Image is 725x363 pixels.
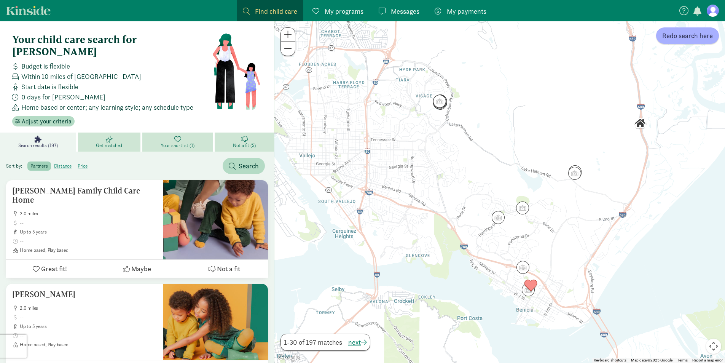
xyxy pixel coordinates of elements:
[706,339,721,354] button: Map camera controls
[20,247,157,253] span: Home based, Play based
[20,305,157,311] span: 2.0 miles
[21,71,141,82] span: Within 10 miles of [GEOGRAPHIC_DATA]
[434,94,447,107] div: Click to see details
[434,97,447,110] div: Click to see details
[181,260,268,278] button: Not a fit
[18,142,58,149] span: Search results (197)
[433,95,446,108] div: Click to see details
[215,133,274,152] a: Not a fit (5)
[433,96,446,109] div: Click to see details
[569,165,582,178] div: Click to see details
[447,6,486,16] span: My payments
[22,117,72,126] span: Adjust your criteria
[516,261,529,274] div: Click to see details
[391,6,419,16] span: Messages
[233,142,256,149] span: Not a fit (5)
[516,201,529,214] div: Click to see details
[21,102,193,112] span: Home based or center; any learning style; any schedule type
[12,116,75,127] button: Adjust your criteria
[131,264,151,274] span: Maybe
[325,6,363,16] span: My programs
[12,186,157,205] h5: [PERSON_NAME] Family Child Care Home
[20,211,157,217] span: 2.0 miles
[522,283,535,296] div: Click to see details
[255,6,297,16] span: Find child care
[78,133,142,152] a: Get matched
[568,167,581,180] div: Click to see details
[142,133,215,152] a: Your shortlist (1)
[20,323,157,329] span: up to 5 years
[692,358,723,362] a: Report a map error
[12,34,212,58] h4: Your child care search for [PERSON_NAME]
[6,6,51,15] a: Kinside
[223,158,265,174] button: Search
[51,162,75,171] label: distance
[348,337,367,347] button: next
[21,61,70,71] span: Budget is flexible
[21,82,78,92] span: Start date is flexible
[96,142,122,149] span: Get matched
[75,162,91,171] label: price
[634,117,647,130] div: Click to see details
[284,337,342,347] span: 1-30 of 197 matches
[276,353,301,363] a: Open this area in Google Maps (opens a new window)
[524,279,537,292] div: Click to see details
[217,264,240,274] span: Not a fit
[27,162,51,171] label: partners
[161,142,194,149] span: Your shortlist (1)
[276,353,301,363] img: Google
[594,358,626,363] button: Keyboard shortcuts
[6,260,93,278] button: Great fit!
[239,161,259,171] span: Search
[492,211,505,224] div: Click to see details
[12,290,157,299] h5: [PERSON_NAME]
[677,358,688,362] a: Terms (opens in new tab)
[20,342,157,348] span: Home based, Play based
[20,229,157,235] span: up to 5 years
[93,260,180,278] button: Maybe
[41,264,67,274] span: Great fit!
[662,30,713,41] span: Redo search here
[631,358,672,362] span: Map data ©2025 Google
[656,27,719,44] button: Redo search here
[6,163,26,169] span: Sort by:
[21,92,105,102] span: 0 days for [PERSON_NAME]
